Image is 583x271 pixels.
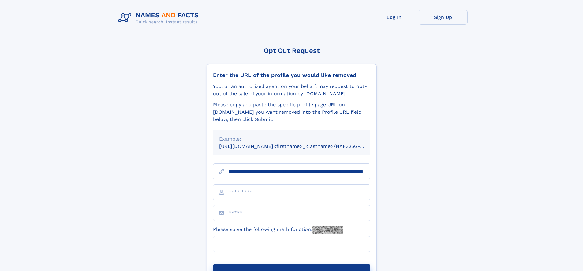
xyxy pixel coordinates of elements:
[419,10,468,25] a: Sign Up
[370,10,419,25] a: Log In
[219,135,364,143] div: Example:
[207,47,377,54] div: Opt Out Request
[213,72,370,79] div: Enter the URL of the profile you would like removed
[213,226,343,234] label: Please solve the following math function:
[213,83,370,97] div: You, or an authorized agent on your behalf, may request to opt-out of the sale of your informatio...
[219,143,382,149] small: [URL][DOMAIN_NAME]<firstname>_<lastname>/NAF325G-xxxxxxxx
[213,101,370,123] div: Please copy and paste the specific profile page URL on [DOMAIN_NAME] you want removed into the Pr...
[116,10,204,26] img: Logo Names and Facts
